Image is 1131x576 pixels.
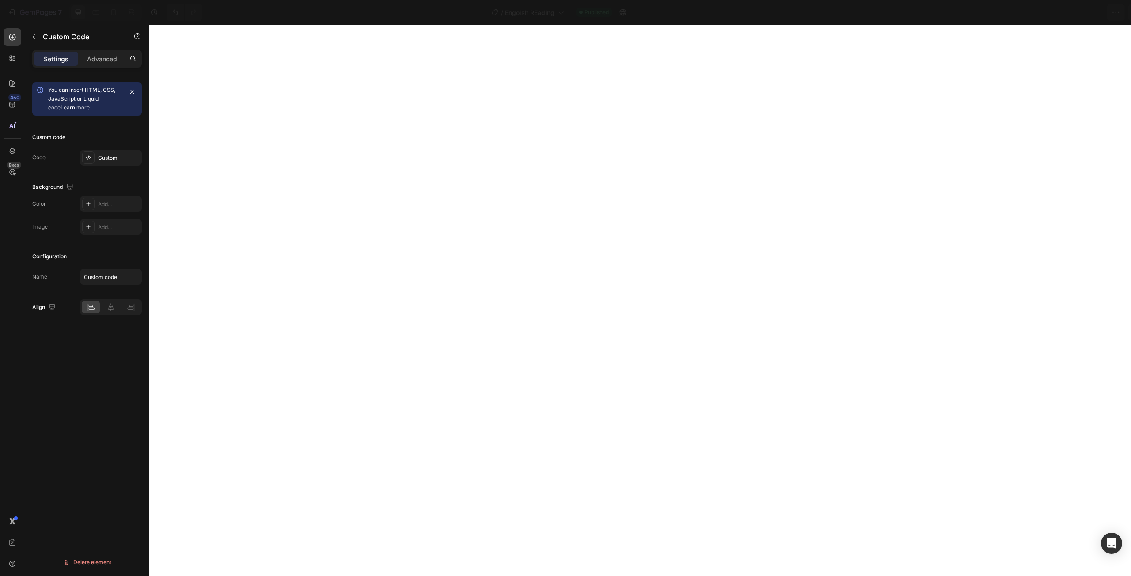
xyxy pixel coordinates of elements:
span: Save [1047,9,1062,16]
div: Configuration [32,252,67,260]
span: / [501,8,503,17]
iframe: Design area [149,25,1131,576]
div: Undo/Redo [167,4,202,21]
span: 1 product assigned [959,8,1016,17]
div: Delete element [63,557,111,568]
button: Publish [1072,4,1109,21]
div: Custom [98,154,140,162]
p: Custom Code [43,31,118,42]
div: 450 [8,94,21,101]
div: Align [32,301,57,313]
div: Name [32,273,47,281]
span: Engoish REading [505,8,554,17]
div: Background [32,181,75,193]
div: Publish [1080,8,1102,17]
div: Color [32,200,46,208]
span: Published [584,8,609,16]
button: Delete element [32,555,142,569]
div: Open Intercom Messenger [1101,533,1122,554]
div: Code [32,154,46,162]
p: 7 [58,7,62,18]
p: Settings [44,54,68,64]
div: Custom code [32,133,65,141]
div: Beta [7,162,21,169]
div: Add... [98,200,140,208]
button: Save [1040,4,1069,21]
div: Image [32,223,48,231]
button: 7 [4,4,66,21]
div: Add... [98,223,140,231]
span: You can insert HTML, CSS, JavaScript or Liquid code [48,87,115,111]
a: Learn more [61,104,90,111]
p: Advanced [87,54,117,64]
button: 1 product assigned [951,4,1036,21]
